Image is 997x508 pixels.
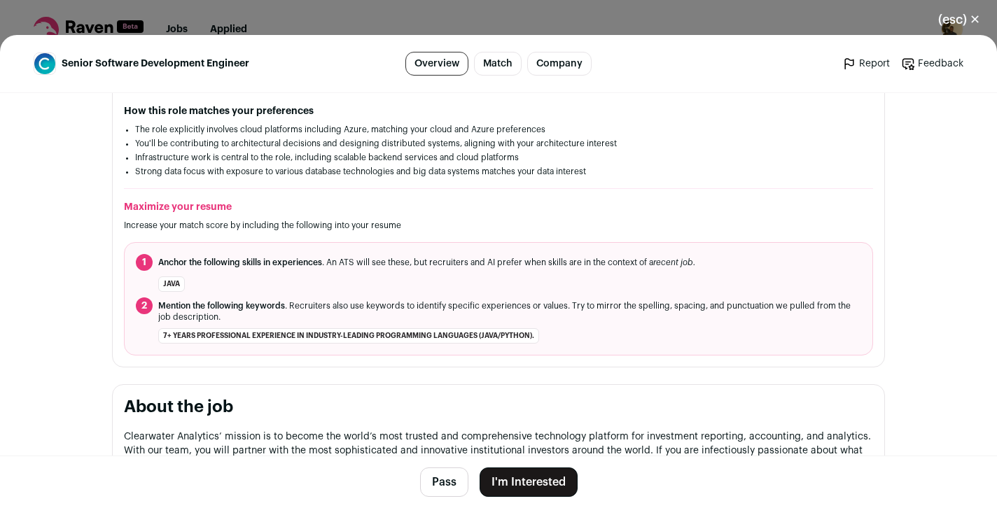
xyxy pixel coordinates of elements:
[405,52,468,76] a: Overview
[158,257,695,268] span: . An ATS will see these, but recruiters and AI prefer when skills are in the context of a
[62,57,249,71] span: Senior Software Development Engineer
[653,258,695,267] i: recent job.
[135,124,862,135] li: The role explicitly involves cloud platforms including Azure, matching your cloud and Azure prefe...
[135,152,862,163] li: Infrastructure work is central to the role, including scalable backend services and cloud platforms
[474,52,522,76] a: Match
[158,328,539,344] li: 7+ years professional experience in industry-leading programming languages (Java/Python).
[124,104,873,118] h2: How this role matches your preferences
[135,166,862,177] li: Strong data focus with exposure to various database technologies and big data systems matches you...
[158,258,322,267] span: Anchor the following skills in experiences
[136,254,153,271] span: 1
[34,53,55,74] img: 6a04baddfe06890a3c179f8685e1d70868bd2c047d3df4c9c21bebf356a4fdef.jpg
[124,430,873,472] p: Clearwater Analytics’ mission is to become the world’s most trusted and comprehensive technology ...
[124,396,873,418] h2: About the job
[921,4,997,35] button: Close modal
[158,300,861,323] span: . Recruiters also use keywords to identify specific experiences or values. Try to mirror the spel...
[842,57,890,71] a: Report
[135,138,862,149] li: You'll be contributing to architectural decisions and designing distributed systems, aligning wit...
[527,52,592,76] a: Company
[480,467,578,497] button: I'm Interested
[124,200,873,214] h2: Maximize your resume
[158,276,185,292] li: Java
[124,220,873,231] p: Increase your match score by including the following into your resume
[158,302,285,310] span: Mention the following keywords
[136,297,153,314] span: 2
[420,467,468,497] button: Pass
[901,57,963,71] a: Feedback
